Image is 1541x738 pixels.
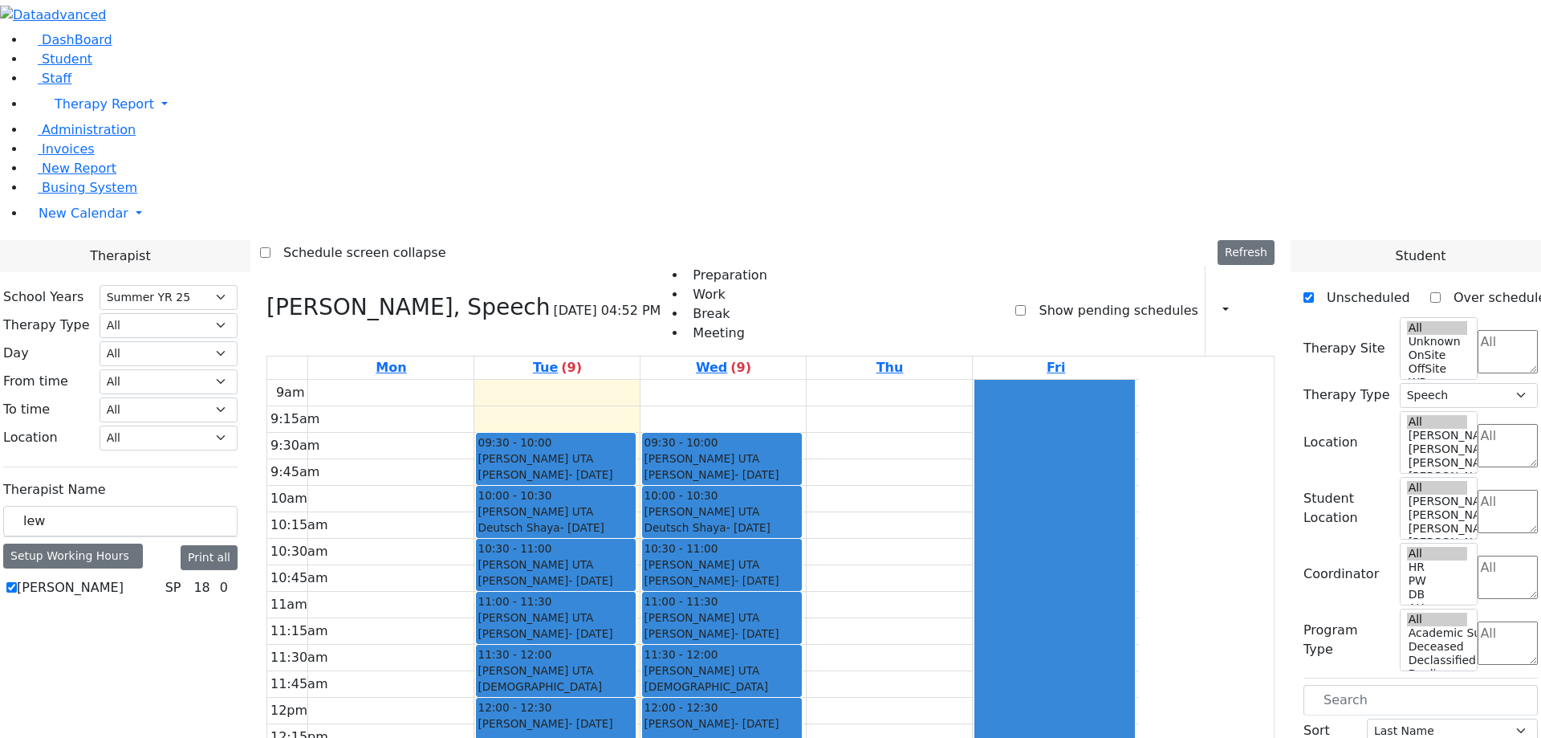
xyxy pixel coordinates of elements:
[478,646,551,663] span: 11:30 - 12:00
[568,627,612,640] span: - [DATE]
[644,679,800,711] div: [DEMOGRAPHIC_DATA][PERSON_NAME]
[181,545,238,570] button: Print all
[1478,330,1538,373] textarea: Search
[1478,556,1538,599] textarea: Search
[568,574,612,587] span: - [DATE]
[1407,429,1468,442] option: [PERSON_NAME] 5
[1407,536,1468,549] option: [PERSON_NAME] 2
[267,648,331,667] div: 11:30am
[734,717,779,730] span: - [DATE]
[644,504,759,520] span: [PERSON_NAME] UTA
[1478,622,1538,665] textarea: Search
[478,573,634,589] div: [PERSON_NAME]
[90,247,150,266] span: Therapist
[1407,415,1468,429] option: All
[478,679,634,711] div: [DEMOGRAPHIC_DATA][PERSON_NAME]
[644,557,759,573] span: [PERSON_NAME] UTA
[1303,565,1379,584] label: Coordinator
[1407,547,1468,561] option: All
[267,542,331,561] div: 10:30am
[1026,298,1197,324] label: Show pending schedules
[267,489,311,508] div: 10am
[270,240,446,266] label: Schedule screen collapse
[644,434,718,451] span: 09:30 - 10:00
[1407,362,1468,376] option: OffSite
[1043,357,1068,379] a: August 22, 2025
[42,141,95,157] span: Invoices
[1407,574,1468,588] option: PW
[267,410,323,429] div: 9:15am
[372,357,409,379] a: August 18, 2025
[26,161,116,176] a: New Report
[1265,298,1275,324] div: Delete
[478,467,634,483] div: [PERSON_NAME]
[478,557,593,573] span: [PERSON_NAME] UTA
[478,434,551,451] span: 09:30 - 10:00
[644,451,759,467] span: [PERSON_NAME] UTA
[1303,385,1390,405] label: Therapy Type
[3,316,90,335] label: Therapy Type
[1407,588,1468,601] option: DB
[478,610,593,626] span: [PERSON_NAME] UTA
[26,198,1541,230] a: New Calendar
[273,383,308,402] div: 9am
[1303,339,1385,358] label: Therapy Site
[1303,685,1538,716] input: Search
[1395,247,1445,266] span: Student
[1407,456,1468,470] option: [PERSON_NAME] 3
[644,593,718,610] span: 11:00 - 11:30
[3,480,106,499] label: Therapist Name
[267,436,323,455] div: 9:30am
[17,578,124,597] label: [PERSON_NAME]
[1407,601,1468,615] option: AH
[693,357,754,379] a: August 20, 2025
[1407,349,1468,362] option: OnSite
[190,578,213,597] div: 18
[267,595,311,614] div: 11am
[42,180,137,195] span: Busing System
[3,428,58,447] label: Location
[1407,561,1468,574] option: HR
[644,699,718,716] span: 12:00 - 12:30
[55,96,154,112] span: Therapy Report
[1407,321,1468,335] option: All
[530,357,585,379] a: August 19, 2025
[478,451,593,467] span: [PERSON_NAME] UTA
[1407,376,1468,389] option: WP
[644,626,800,642] div: [PERSON_NAME]
[478,699,551,716] span: 12:00 - 12:30
[644,610,759,626] span: [PERSON_NAME] UTA
[560,521,604,534] span: - [DATE]
[478,716,634,732] div: [PERSON_NAME]
[1478,490,1538,533] textarea: Search
[478,626,634,642] div: [PERSON_NAME]
[644,716,800,732] div: [PERSON_NAME]
[686,324,766,343] li: Meeting
[686,304,766,324] li: Break
[1407,335,1468,349] option: Unknown
[26,51,92,67] a: Student
[1407,470,1468,483] option: [PERSON_NAME] 2
[42,122,136,137] span: Administration
[1407,626,1468,640] option: Academic Support
[478,504,593,520] span: [PERSON_NAME] UTA
[42,32,112,47] span: DashBoard
[734,627,779,640] span: - [DATE]
[478,487,551,504] span: 10:00 - 10:30
[266,294,551,321] h3: [PERSON_NAME], Speech
[42,71,71,86] span: Staff
[1407,640,1468,654] option: Deceased
[39,206,128,221] span: New Calendar
[561,358,582,377] label: (9)
[644,540,718,557] span: 10:30 - 11:00
[1407,667,1468,681] option: Declines
[1303,489,1390,528] label: Student Location
[267,701,311,720] div: 12pm
[42,161,116,176] span: New Report
[644,487,718,504] span: 10:00 - 10:30
[42,51,92,67] span: Student
[1407,613,1468,626] option: All
[644,467,800,483] div: [PERSON_NAME]
[1407,495,1468,508] option: [PERSON_NAME] 5
[267,622,331,641] div: 11:15am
